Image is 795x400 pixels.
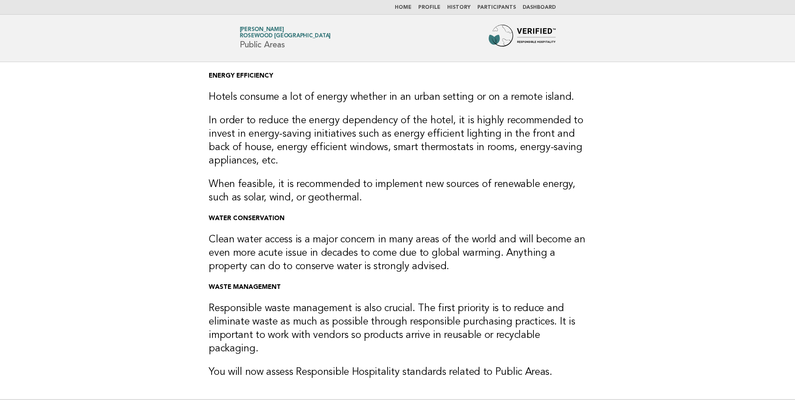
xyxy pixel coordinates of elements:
strong: WATER CONSERVATION [209,216,285,222]
img: Forbes Travel Guide [489,25,556,52]
h3: In order to reduce the energy dependency of the hotel, it is highly recommended to invest in ener... [209,114,586,168]
a: Dashboard [523,5,556,10]
h1: Public Areas [240,27,331,49]
span: Rosewood [GEOGRAPHIC_DATA] [240,34,331,39]
strong: ENERGY EFFICIENCY [209,73,273,79]
a: Home [395,5,412,10]
a: [PERSON_NAME]Rosewood [GEOGRAPHIC_DATA] [240,27,331,39]
a: Profile [418,5,440,10]
strong: WASTE MANAGEMENT [209,284,281,291]
h3: Responsible waste management is also crucial. The first priority is to reduce and eliminate waste... [209,302,586,356]
h3: When feasible, it is recommended to implement new sources of renewable energy, such as solar, win... [209,178,586,205]
a: History [447,5,471,10]
h3: Hotels consume a lot of energy whether in an urban setting or on a remote island. [209,91,586,104]
h3: You will now assess Responsible Hospitality standards related to Public Areas. [209,366,586,379]
a: Participants [477,5,516,10]
h3: Clean water access is a major concern in many areas of the world and will become an even more acu... [209,233,586,273]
